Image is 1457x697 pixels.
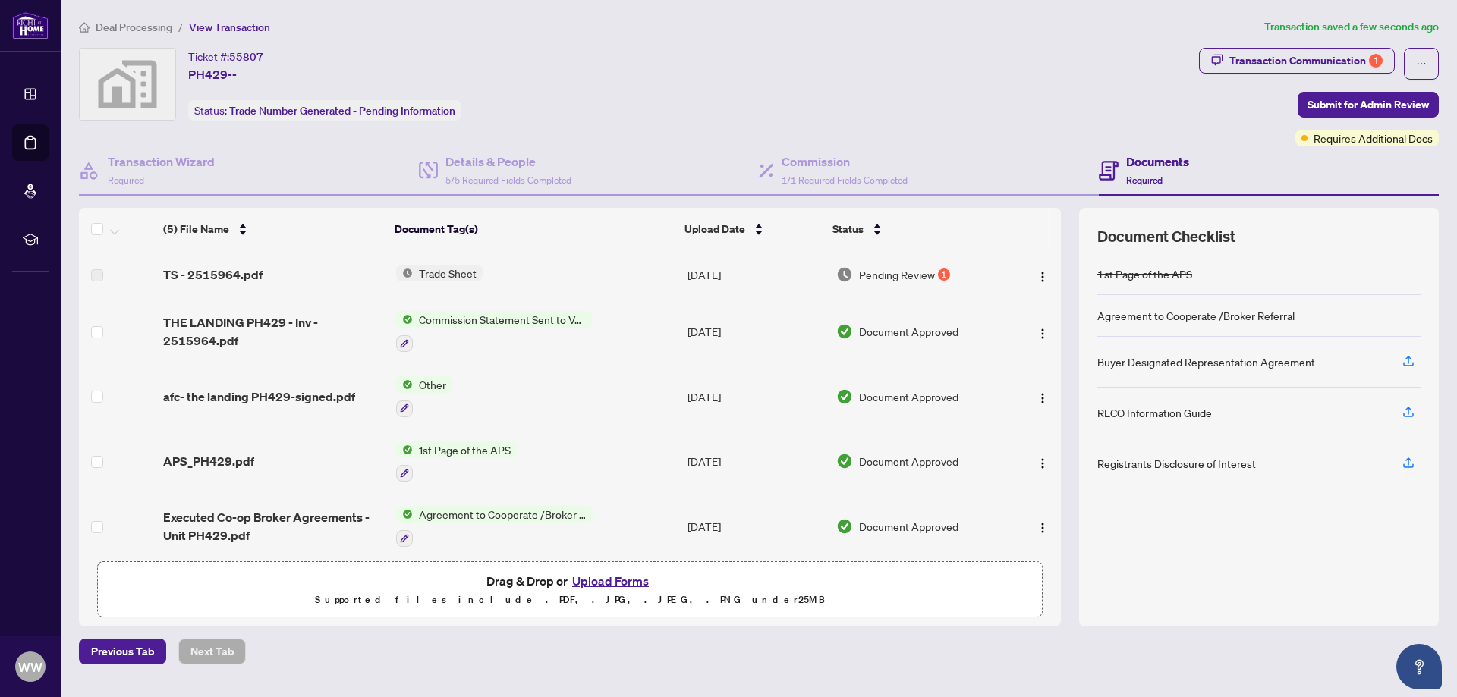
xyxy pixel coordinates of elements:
td: [DATE] [681,494,829,559]
span: Drag & Drop orUpload FormsSupported files include .PDF, .JPG, .JPEG, .PNG under25MB [98,562,1042,618]
img: Status Icon [396,441,413,458]
img: Document Status [836,266,853,283]
img: Status Icon [396,265,413,281]
div: 1 [938,268,950,281]
th: Document Tag(s) [389,208,678,250]
div: Status: [188,100,461,121]
span: View Transaction [189,20,270,34]
button: Status IconAgreement to Cooperate /Broker Referral [396,506,593,547]
img: svg%3e [80,49,175,120]
span: Pending Review [859,266,935,283]
span: 5/5 Required Fields Completed [445,174,571,186]
td: [DATE] [681,364,829,429]
span: Executed Co-op Broker Agreements - Unit PH429.pdf [163,508,384,545]
span: Previous Tab [91,639,154,664]
img: Logo [1037,522,1049,534]
th: (5) File Name [157,208,389,250]
th: Upload Date [678,208,826,250]
span: Requires Additional Docs [1314,130,1433,146]
span: Upload Date [684,221,745,237]
div: 1 [1369,54,1383,68]
span: 55807 [229,50,263,64]
h4: Transaction Wizard [108,152,215,171]
span: Document Approved [859,453,958,469]
article: Transaction saved a few seconds ago [1264,18,1439,36]
img: Document Status [836,323,853,340]
span: Drag & Drop or [486,571,653,591]
button: Logo [1031,319,1055,344]
span: Commission Statement Sent to Vendor [413,311,593,328]
span: Trade Sheet [413,265,483,281]
span: home [79,22,90,33]
span: Document Approved [859,323,958,340]
td: [DATE] [681,429,829,494]
img: Status Icon [396,311,413,328]
button: Logo [1031,385,1055,409]
h4: Commission [782,152,908,171]
button: Status Icon1st Page of the APS [396,441,517,482]
div: Buyer Designated Representation Agreement [1097,353,1315,370]
span: TS - 2515964.pdf [163,265,263,284]
p: Supported files include .PDF, .JPG, .JPEG, .PNG under 25 MB [107,591,1033,609]
span: PH429-- [188,65,237,83]
button: Status IconCommission Statement Sent to Vendor [396,311,593,352]
button: Status IconOther [396,376,452,417]
span: WW [18,657,42,677]
span: Agreement to Cooperate /Broker Referral [413,506,593,523]
span: Required [108,174,144,186]
button: Status IconTrade Sheet [396,265,483,281]
img: logo [12,11,49,39]
button: Previous Tab [79,639,166,664]
span: Document Checklist [1097,226,1235,247]
span: (5) File Name [163,221,229,237]
span: THE LANDING PH429 - Inv - 2515964.pdf [163,313,384,350]
img: Document Status [836,388,853,405]
img: Logo [1037,271,1049,283]
button: Next Tab [178,639,246,664]
img: Logo [1037,328,1049,340]
span: Deal Processing [96,20,172,34]
div: RECO Information Guide [1097,404,1212,421]
span: Submit for Admin Review [1308,93,1429,117]
span: 1st Page of the APS [413,441,517,458]
th: Status [826,208,1005,250]
button: Transaction Communication1 [1199,48,1395,74]
span: Other [413,376,452,393]
button: Upload Forms [568,571,653,591]
button: Submit for Admin Review [1298,92,1439,118]
span: 1/1 Required Fields Completed [782,174,908,186]
button: Logo [1031,449,1055,473]
span: Trade Number Generated - Pending Information [229,104,455,118]
h4: Details & People [445,152,571,171]
span: Required [1126,174,1163,186]
img: Document Status [836,518,853,535]
span: ellipsis [1416,58,1427,69]
img: Status Icon [396,506,413,523]
td: [DATE] [681,299,829,364]
img: Logo [1037,457,1049,469]
td: [DATE] [681,250,829,299]
div: Registrants Disclosure of Interest [1097,455,1256,472]
button: Logo [1031,514,1055,538]
span: Document Approved [859,388,958,405]
img: Status Icon [396,376,413,393]
button: Logo [1031,262,1055,287]
li: / [178,18,183,36]
img: Logo [1037,392,1049,404]
span: APS_PH429.pdf [163,452,254,470]
div: Agreement to Cooperate /Broker Referral [1097,307,1295,324]
div: 1st Page of the APS [1097,265,1192,282]
span: afc- the landing PH429-signed.pdf [163,388,355,406]
h4: Documents [1126,152,1189,171]
button: Open asap [1396,644,1442,689]
div: Transaction Communication [1229,49,1383,73]
span: Status [832,221,864,237]
span: Document Approved [859,518,958,535]
div: Ticket #: [188,48,263,65]
img: Document Status [836,453,853,469]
